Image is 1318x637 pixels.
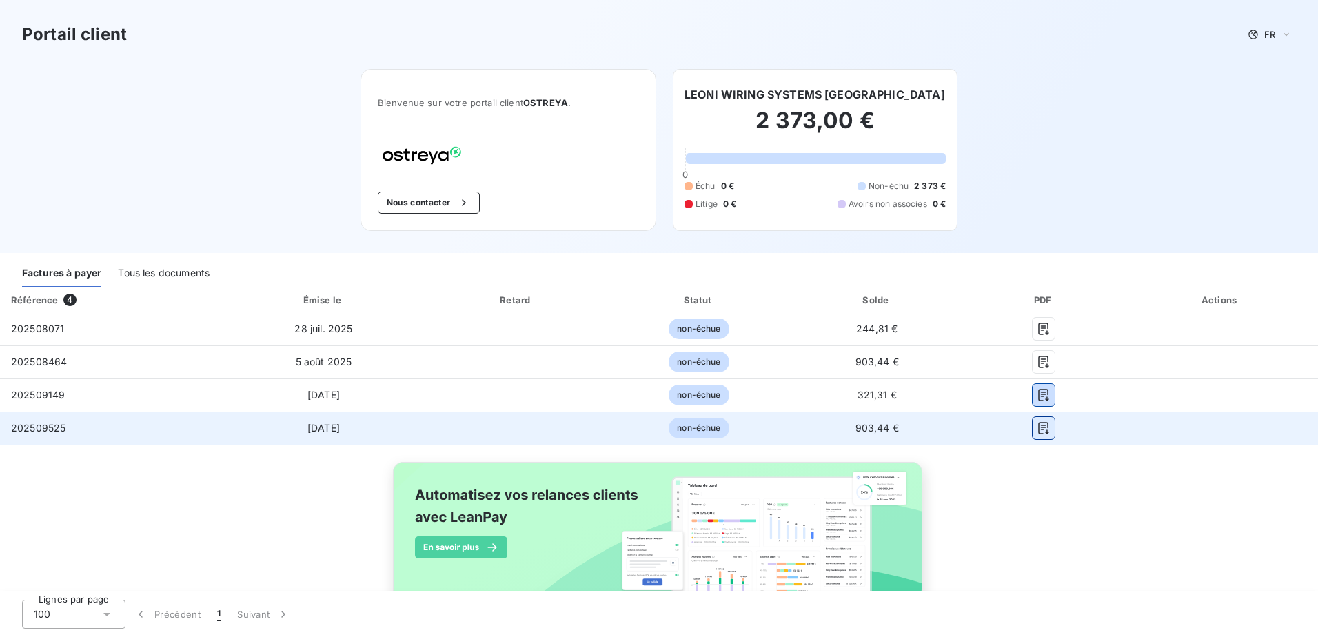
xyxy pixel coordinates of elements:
[856,323,898,334] span: 244,81 €
[11,422,65,434] span: 202509525
[378,97,639,108] span: Bienvenue sur votre portail client .
[34,607,50,621] span: 100
[125,600,209,629] button: Précédent
[294,323,352,334] span: 28 juil. 2025
[696,198,718,210] span: Litige
[869,180,909,192] span: Non-échu
[381,454,937,623] img: banner
[378,141,466,170] img: Company logo
[1126,293,1315,307] div: Actions
[685,107,946,148] h2: 2 373,00 €
[523,97,568,108] span: OSTREYA
[22,259,101,287] div: Factures à payer
[307,389,340,401] span: [DATE]
[11,356,67,367] span: 202508464
[858,389,897,401] span: 321,31 €
[22,22,127,47] h3: Portail client
[378,192,480,214] button: Nous contacter
[63,294,76,306] span: 4
[611,293,787,307] div: Statut
[669,418,729,438] span: non-échue
[669,352,729,372] span: non-échue
[427,293,606,307] div: Retard
[669,318,729,339] span: non-échue
[669,385,729,405] span: non-échue
[11,323,64,334] span: 202508071
[682,169,688,180] span: 0
[792,293,962,307] div: Solde
[849,198,927,210] span: Avoirs non associés
[229,600,298,629] button: Suivant
[1264,29,1275,40] span: FR
[721,180,734,192] span: 0 €
[696,180,716,192] span: Échu
[855,356,899,367] span: 903,44 €
[307,422,340,434] span: [DATE]
[296,356,352,367] span: 5 août 2025
[914,180,946,192] span: 2 373 €
[118,259,210,287] div: Tous les documents
[11,294,58,305] div: Référence
[685,86,945,103] h6: LEONI WIRING SYSTEMS [GEOGRAPHIC_DATA]
[855,422,899,434] span: 903,44 €
[933,198,946,210] span: 0 €
[217,607,221,621] span: 1
[209,600,229,629] button: 1
[968,293,1120,307] div: PDF
[723,198,736,210] span: 0 €
[226,293,422,307] div: Émise le
[11,389,65,401] span: 202509149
